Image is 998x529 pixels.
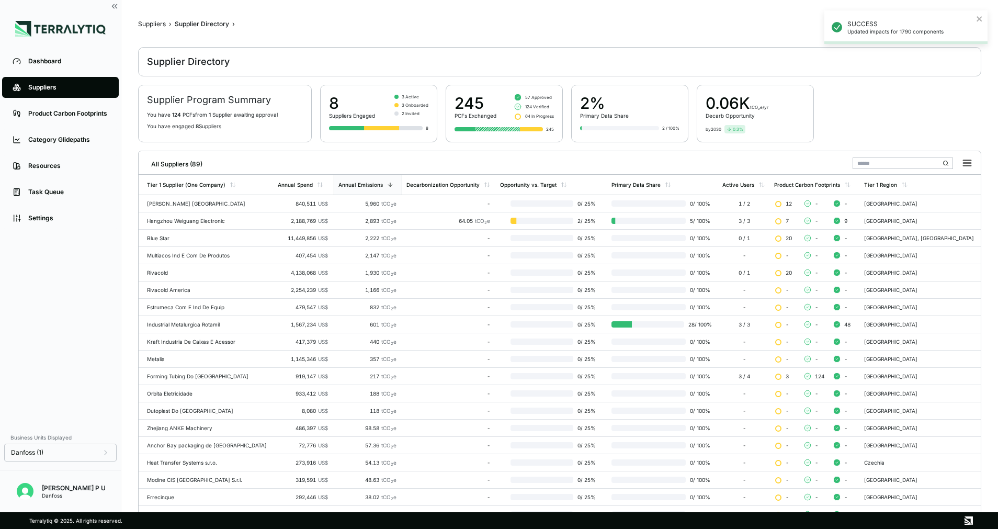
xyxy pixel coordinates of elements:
span: - [815,321,818,328]
button: close [976,15,983,23]
div: 273,916 [278,459,328,466]
div: 1 / 2 [722,200,766,207]
div: 832 [338,304,396,310]
span: - [815,304,818,310]
span: US$ [318,269,328,276]
div: [GEOGRAPHIC_DATA] [864,252,977,258]
span: US$ [318,218,328,224]
span: 3 [786,373,789,379]
span: - [786,390,789,397]
div: 357 [338,356,396,362]
div: PCFs Exchanged [455,112,496,119]
div: Category Glidepaths [28,136,108,144]
span: › [169,20,172,28]
div: Forming Tubing Do [GEOGRAPHIC_DATA] [147,373,269,379]
div: 2,188,769 [278,218,328,224]
div: 64.05 [406,218,490,224]
div: 2,147 [338,252,396,258]
sub: 2 [391,445,393,449]
span: - [844,339,847,345]
div: Tier 1 Region [864,182,897,188]
div: [GEOGRAPHIC_DATA] [864,200,977,207]
span: 0 / 100 % [686,373,712,379]
span: - [815,442,818,448]
div: 292,446 [278,494,328,500]
div: 601 [338,321,396,328]
img: Logo [15,21,106,37]
div: Suppliers [138,20,166,28]
div: Supplier Directory [175,20,229,28]
span: - [844,390,847,397]
div: 1,145,346 [278,356,328,362]
span: tCO e [475,218,490,224]
div: 11,449,856 [278,235,328,241]
span: - [786,287,789,293]
span: US$ [318,459,328,466]
div: - [406,442,490,448]
div: [GEOGRAPHIC_DATA], [GEOGRAPHIC_DATA] [864,235,977,241]
div: [GEOGRAPHIC_DATA] [864,218,977,224]
div: 919,147 [278,373,328,379]
span: - [815,269,818,276]
span: tCO e [381,425,396,431]
div: 2,254,239 [278,287,328,293]
div: Primary Data Share [611,182,661,188]
div: Rivacold [147,269,269,276]
span: - [786,425,789,431]
div: Heat Transfer Systems s.r.o. [147,459,269,466]
span: US$ [318,304,328,310]
span: 0 / 25 % [573,269,601,276]
div: 4,138,068 [278,269,328,276]
div: - [406,477,490,483]
div: - [406,408,490,414]
sub: 2 [391,427,393,432]
span: 0 / 100 % [686,356,712,362]
div: Kraft Industria De Caixas E Acessor [147,339,269,345]
div: 8 [426,125,428,131]
div: - [722,425,766,431]
div: - [722,252,766,258]
div: All Suppliers (89) [143,156,202,168]
span: - [815,252,818,258]
div: 245 [455,94,496,112]
span: tCO e [381,459,396,466]
div: - [722,459,766,466]
span: 0 / 25 % [573,287,601,293]
div: Hangzhou Weiguang Electronic [147,218,269,224]
div: Tier 1 Supplier (One Company) [147,182,225,188]
div: Task Queue [28,188,108,196]
span: tCO e [381,339,396,345]
div: Annual Emissions [338,182,383,188]
span: - [786,339,789,345]
div: [GEOGRAPHIC_DATA] [864,408,977,414]
div: 8,080 [278,408,328,414]
div: 440 [338,339,396,345]
div: - [406,269,490,276]
span: 20 [786,235,792,241]
h2: Supplier Program Summary [147,94,303,106]
div: [GEOGRAPHIC_DATA] [864,269,977,276]
sub: 2 [391,479,393,484]
sub: 2 [391,272,393,277]
div: 98.58 [338,425,396,431]
div: [GEOGRAPHIC_DATA] [864,304,977,310]
span: - [815,235,818,241]
span: - [786,442,789,448]
div: 2,893 [338,218,396,224]
div: 54.13 [338,459,396,466]
span: 0 / 100 % [686,200,712,207]
div: Decarb Opportunity [706,112,768,119]
div: 0.06 K [706,94,768,112]
div: Anchor Bay packaging de [GEOGRAPHIC_DATA] [147,442,269,448]
span: tCO e [381,287,396,293]
span: 0 / 100 % [686,339,712,345]
div: - [406,373,490,379]
span: 0 / 100 % [686,459,712,466]
span: 64 In Progress [525,113,554,119]
span: - [786,321,789,328]
div: Modine CIS [GEOGRAPHIC_DATA] S.r.l. [147,477,269,483]
span: - [786,477,789,483]
span: - [844,408,847,414]
span: 0 / 25 % [573,356,601,362]
span: - [815,425,818,431]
